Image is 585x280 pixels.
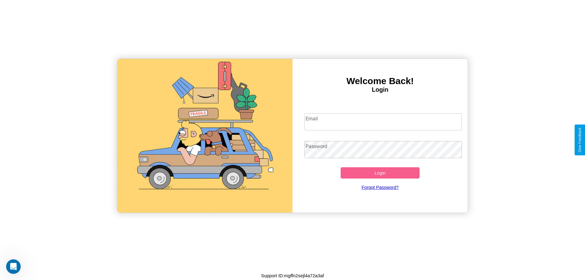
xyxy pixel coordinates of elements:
h3: Welcome Back! [292,76,468,86]
img: gif [117,59,292,213]
button: Login [341,167,420,179]
a: Forgot Password? [301,179,459,196]
iframe: Intercom live chat [6,259,21,274]
div: Give Feedback [578,128,582,152]
h4: Login [292,86,468,93]
p: Support ID: mgffn2sejl4a72a3af [261,271,324,280]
